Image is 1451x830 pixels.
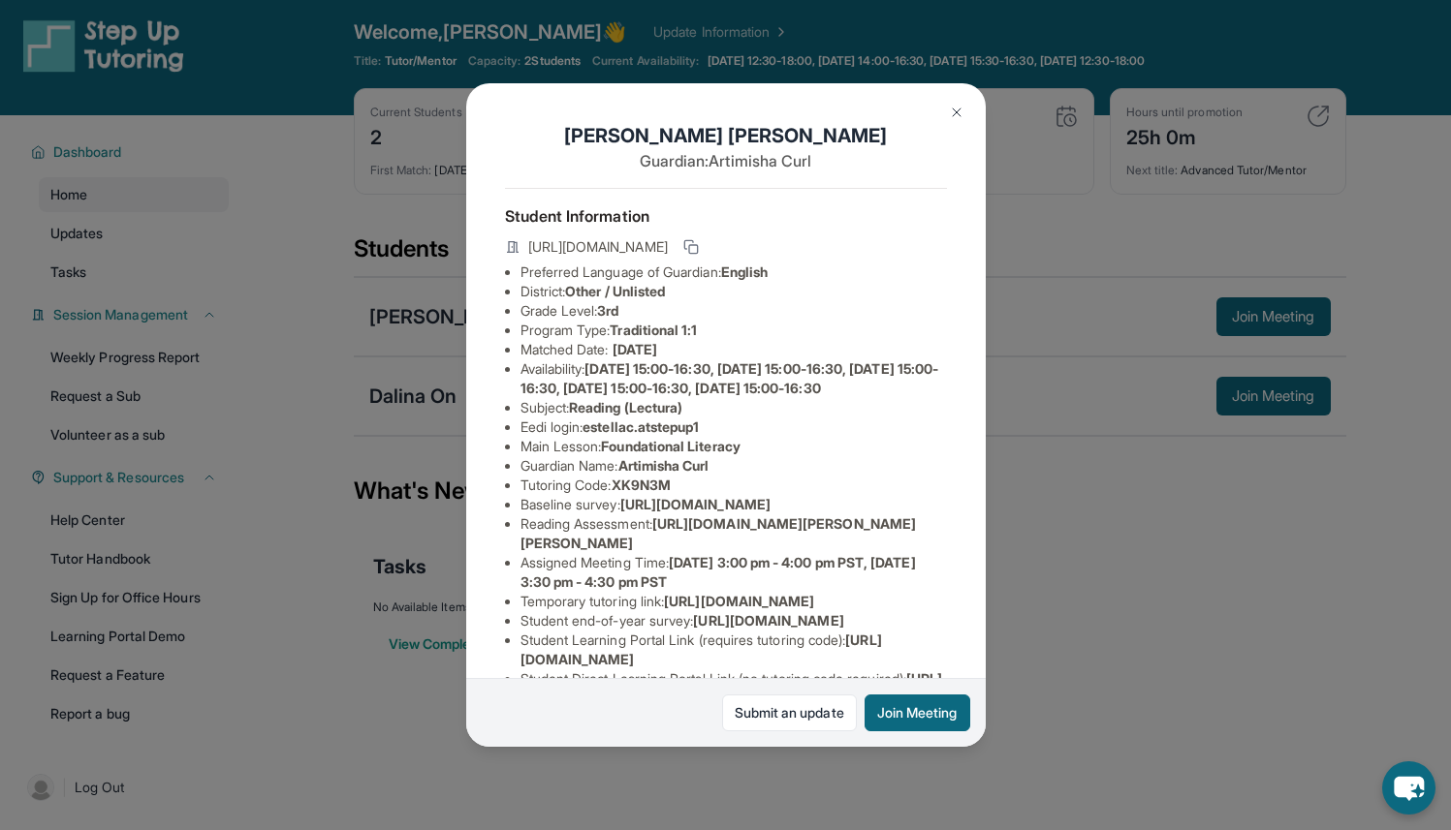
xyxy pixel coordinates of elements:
span: XK9N3M [612,476,671,493]
span: [DATE] 15:00-16:30, [DATE] 15:00-16:30, [DATE] 15:00-16:30, [DATE] 15:00-16:30, [DATE] 15:00-16:30 [520,360,939,396]
img: Close Icon [949,105,964,120]
li: Main Lesson : [520,437,947,456]
a: Submit an update [722,694,857,731]
li: Grade Level: [520,301,947,321]
li: Reading Assessment : [520,514,947,553]
li: Guardian Name : [520,456,947,476]
li: Temporary tutoring link : [520,592,947,611]
span: 3rd [597,302,618,319]
li: Availability: [520,359,947,398]
li: Student Learning Portal Link (requires tutoring code) : [520,630,947,669]
li: Subject : [520,398,947,417]
span: Traditional 1:1 [610,322,697,338]
span: [URL][DOMAIN_NAME] [664,593,814,609]
li: District: [520,282,947,301]
span: [URL][DOMAIN_NAME] [693,612,843,629]
span: Artimisha Curl [618,457,710,474]
span: [DATE] 3:00 pm - 4:00 pm PST, [DATE] 3:30 pm - 4:30 pm PST [520,554,916,590]
li: Student Direct Learning Portal Link (no tutoring code required) : [520,669,947,708]
span: Foundational Literacy [601,438,740,454]
span: [DATE] [613,341,657,357]
h4: Student Information [505,204,947,228]
span: [URL][DOMAIN_NAME][PERSON_NAME][PERSON_NAME] [520,515,917,551]
p: Guardian: Artimisha Curl [505,149,947,172]
span: estellac.atstepup1 [583,418,699,435]
button: Copy link [679,235,703,259]
span: English [721,263,769,280]
button: chat-button [1382,761,1435,815]
li: Tutoring Code : [520,476,947,495]
li: Assigned Meeting Time : [520,553,947,592]
span: Reading (Lectura) [569,399,682,415]
li: Matched Date: [520,340,947,359]
li: Student end-of-year survey : [520,611,947,630]
span: [URL][DOMAIN_NAME] [528,237,668,257]
button: Join Meeting [865,694,970,731]
li: Preferred Language of Guardian: [520,262,947,282]
li: Eedi login : [520,417,947,437]
li: Baseline survey : [520,495,947,514]
span: [URL][DOMAIN_NAME] [620,496,771,512]
li: Program Type: [520,321,947,340]
h1: [PERSON_NAME] [PERSON_NAME] [505,122,947,149]
span: Other / Unlisted [565,283,665,299]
